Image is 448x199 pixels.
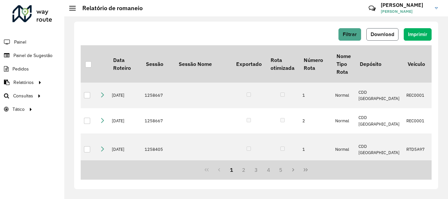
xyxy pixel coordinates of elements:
th: Data Roteiro [109,45,141,83]
button: 5 [275,164,287,176]
h2: Relatório de romaneio [76,5,143,12]
td: CDD [GEOGRAPHIC_DATA] [355,83,403,108]
button: 2 [237,164,250,176]
th: Número Rota [299,45,332,83]
td: 1258405 [141,133,174,165]
button: 4 [262,164,275,176]
td: RTD5A97 [403,133,429,165]
td: Normal [332,108,355,134]
span: Filtrar [343,31,357,37]
button: 1 [225,164,238,176]
span: Tático [12,106,25,113]
td: Normal [332,133,355,165]
td: 1 [299,133,332,165]
span: [PERSON_NAME] [381,9,430,14]
td: 1258667 [141,83,174,108]
a: Contato Rápido [365,1,379,15]
button: Imprimir [404,28,432,41]
span: Imprimir [408,31,427,37]
td: CDD [GEOGRAPHIC_DATA] [355,133,403,165]
th: Sessão Nome [174,45,232,83]
button: Filtrar [338,28,361,41]
h3: [PERSON_NAME] [381,2,430,8]
td: REC0001 [403,83,429,108]
td: [DATE] [109,83,141,108]
th: Nome Tipo Rota [332,45,355,83]
th: Rota otimizada [266,45,299,83]
td: REC0001 [403,108,429,134]
span: Download [371,31,394,37]
td: 1 [299,83,332,108]
th: Veículo [403,45,429,83]
td: [DATE] [109,108,141,134]
span: Painel [14,39,26,46]
td: Normal [332,83,355,108]
button: Last Page [299,164,312,176]
td: 2 [299,108,332,134]
span: Painel de Sugestão [13,52,52,59]
td: CDD [GEOGRAPHIC_DATA] [355,108,403,134]
th: Sessão [141,45,174,83]
span: Consultas [13,92,33,99]
button: Download [366,28,398,41]
th: Depósito [355,45,403,83]
td: 1258667 [141,108,174,134]
th: Exportado [232,45,266,83]
button: 3 [250,164,262,176]
span: Pedidos [12,66,29,72]
td: [DATE] [109,133,141,165]
button: Next Page [287,164,299,176]
span: Relatórios [13,79,34,86]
